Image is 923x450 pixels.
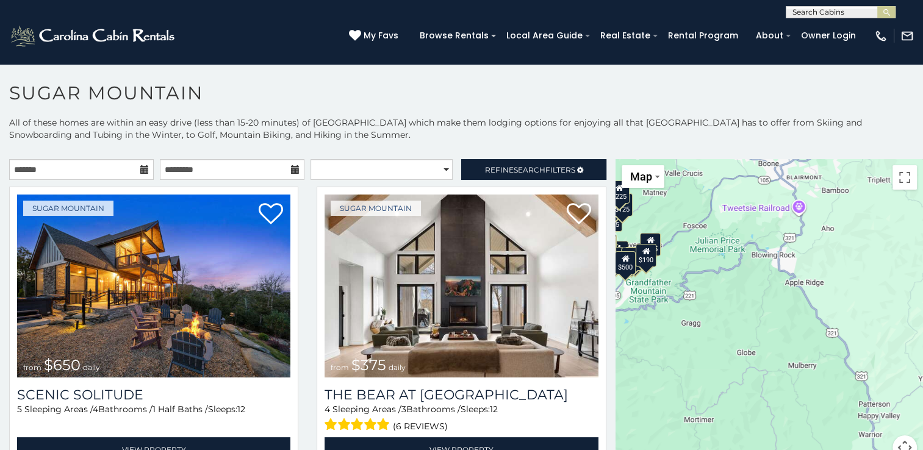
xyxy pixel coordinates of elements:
[325,387,598,403] a: The Bear At [GEOGRAPHIC_DATA]
[393,418,448,434] span: (6 reviews)
[17,403,290,434] div: Sleeping Areas / Bathrooms / Sleeps:
[514,165,545,174] span: Search
[609,180,630,204] div: $225
[389,363,406,372] span: daily
[23,201,113,216] a: Sugar Mountain
[795,26,862,45] a: Owner Login
[23,363,41,372] span: from
[83,363,100,372] span: daily
[900,29,914,43] img: mail-regular-white.png
[612,193,633,216] div: $125
[325,195,598,377] a: The Bear At Sugar Mountain from $375 daily
[461,159,606,180] a: RefineSearchFilters
[640,233,661,256] div: $155
[351,356,386,374] span: $375
[595,234,616,257] div: $265
[630,170,652,183] span: Map
[9,24,178,48] img: White-1-2.png
[490,404,498,415] span: 12
[93,404,98,415] span: 4
[259,202,283,227] a: Add to favorites
[750,26,789,45] a: About
[874,29,888,43] img: phone-regular-white.png
[594,26,656,45] a: Real Estate
[237,404,245,415] span: 12
[595,235,616,258] div: $300
[636,243,656,266] div: $190
[364,29,398,42] span: My Favs
[607,241,628,264] div: $200
[331,363,349,372] span: from
[485,165,575,174] span: Refine Filters
[17,195,290,377] a: Scenic Solitude from $650 daily
[17,195,290,377] img: Scenic Solitude
[621,248,642,271] div: $195
[414,26,495,45] a: Browse Rentals
[622,165,664,188] button: Change map style
[625,247,645,270] div: $345
[153,404,208,415] span: 1 Half Baths /
[615,251,636,274] div: $500
[662,26,744,45] a: Rental Program
[325,403,598,434] div: Sleeping Areas / Bathrooms / Sleeps:
[892,165,917,190] button: Toggle fullscreen view
[17,387,290,403] a: Scenic Solitude
[17,404,22,415] span: 5
[349,29,401,43] a: My Favs
[500,26,589,45] a: Local Area Guide
[401,404,406,415] span: 3
[325,195,598,377] img: The Bear At Sugar Mountain
[325,404,330,415] span: 4
[597,209,622,232] div: $1,095
[44,356,81,374] span: $650
[325,387,598,403] h3: The Bear At Sugar Mountain
[331,201,421,216] a: Sugar Mountain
